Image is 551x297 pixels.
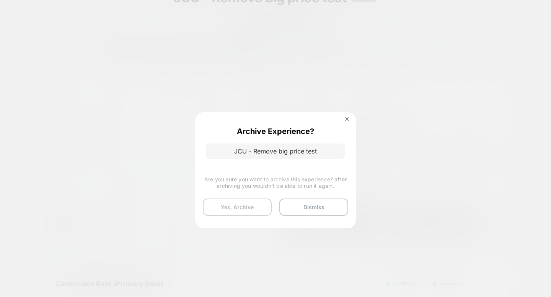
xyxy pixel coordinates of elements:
[203,176,348,189] span: Are you sure you want to archive this experience? after archiving you wouldn't be able to run it ...
[206,144,345,159] p: JCU - Remove big price test
[345,117,349,121] img: close
[203,199,272,216] button: Yes, Archive
[237,127,314,136] p: Archive Experience?
[279,199,348,216] button: Dismiss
